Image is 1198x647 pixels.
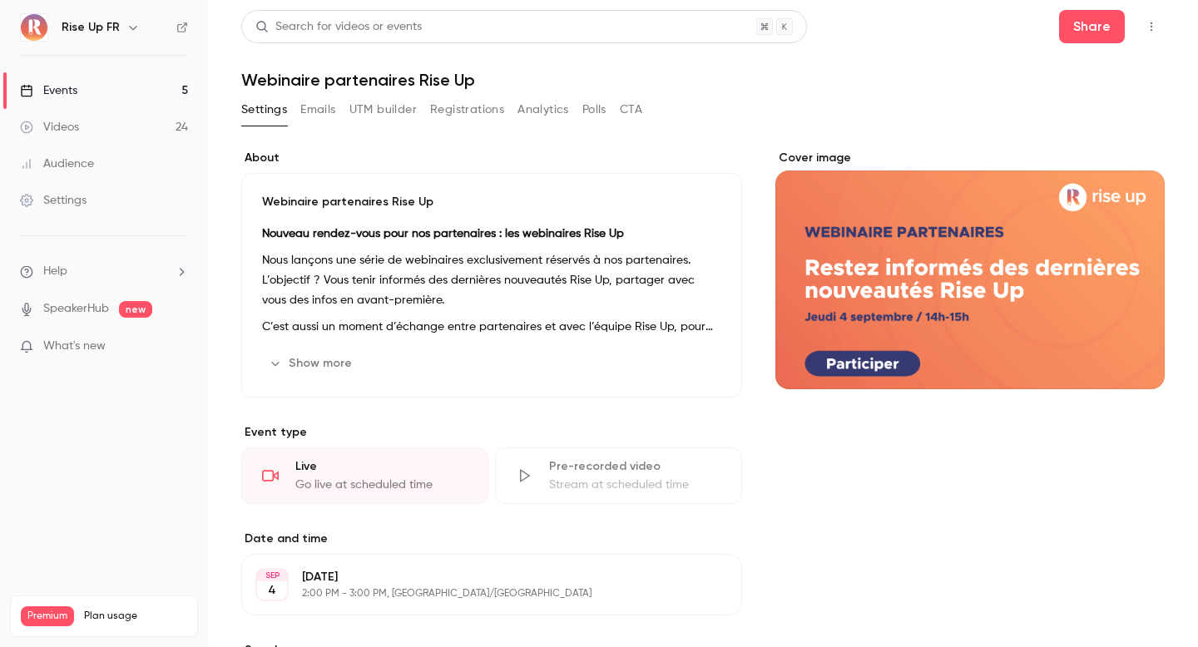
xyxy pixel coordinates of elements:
div: Audience [20,156,94,172]
section: Cover image [775,150,1165,389]
span: What's new [43,338,106,355]
button: Settings [241,96,287,123]
div: Pre-recorded video [549,458,721,475]
p: 2:00 PM - 3:00 PM, [GEOGRAPHIC_DATA]/[GEOGRAPHIC_DATA] [302,587,654,600]
button: Share [1059,10,1125,43]
button: Registrations [430,96,504,123]
iframe: Noticeable Trigger [168,339,188,354]
label: About [241,150,742,166]
div: LiveGo live at scheduled time [241,447,488,504]
span: Help [43,263,67,280]
button: UTM builder [349,96,417,123]
p: 4 [268,582,276,599]
div: Events [20,82,77,99]
span: Plan usage [84,610,187,623]
img: Rise Up FR [21,14,47,41]
p: Nous lançons une série de webinaires exclusivement réservés à nos partenaires. L’objectif ? Vous ... [262,250,721,310]
button: Show more [262,350,362,377]
h1: Webinaire partenaires Rise Up [241,70,1165,90]
button: Emails [300,96,335,123]
p: Webinaire partenaires Rise Up [262,194,721,210]
h6: Rise Up FR [62,19,120,36]
div: Search for videos or events [255,18,422,36]
label: Date and time [241,531,742,547]
button: Polls [582,96,606,123]
button: CTA [620,96,642,123]
div: Settings [20,192,87,209]
strong: Nouveau rendez-vous pour nos partenaires : les webinaires Rise Up [262,228,624,240]
div: Go live at scheduled time [295,477,468,493]
span: new [119,301,152,318]
p: Event type [241,424,742,441]
button: Analytics [517,96,569,123]
label: Cover image [775,150,1165,166]
a: SpeakerHub [43,300,109,318]
div: Live [295,458,468,475]
div: Videos [20,119,79,136]
p: [DATE] [302,569,654,585]
span: Premium [21,606,74,626]
li: help-dropdown-opener [20,263,188,280]
p: C’est aussi un moment d’échange entre partenaires et avec l’équipe Rise Up, pour vous accompagner... [262,317,721,337]
div: SEP [257,570,287,581]
div: Pre-recorded videoStream at scheduled time [495,447,742,504]
div: Stream at scheduled time [549,477,721,493]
